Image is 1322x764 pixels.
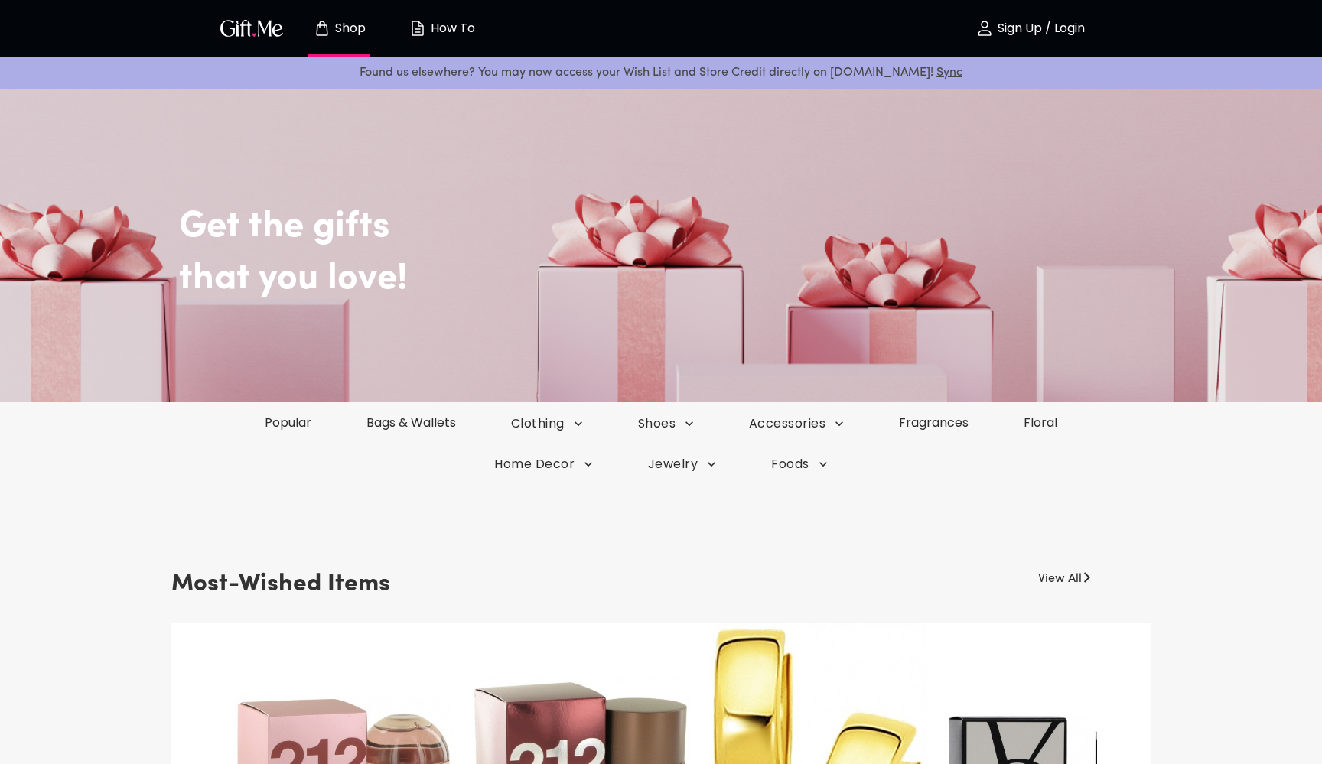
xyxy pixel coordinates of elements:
[1038,564,1082,588] a: View All
[237,414,339,431] a: Popular
[331,22,366,35] p: Shop
[744,456,855,473] button: Foods
[399,4,484,53] button: How To
[611,415,721,432] button: Shoes
[511,415,583,432] span: Clothing
[638,415,694,432] span: Shoes
[871,414,996,431] a: Fragrances
[179,257,1212,301] h2: that you love!
[484,415,611,432] button: Clothing
[953,4,1106,53] button: Sign Up / Login
[994,22,1085,35] p: Sign Up / Login
[620,456,744,473] button: Jewelry
[171,564,390,605] h3: Most-Wished Items
[749,415,844,432] span: Accessories
[409,19,427,37] img: how-to.svg
[771,456,827,473] span: Foods
[179,159,1212,249] h2: Get the gifts
[427,22,475,35] p: How To
[721,415,871,432] button: Accessories
[339,414,484,431] a: Bags & Wallets
[12,63,1310,83] p: Found us elsewhere? You may now access your Wish List and Store Credit directly on [DOMAIN_NAME]!
[648,456,716,473] span: Jewelry
[936,67,962,79] a: Sync
[996,414,1085,431] a: Floral
[297,4,381,53] button: Store page
[467,456,620,473] button: Home Decor
[217,17,286,39] img: GiftMe Logo
[494,456,593,473] span: Home Decor
[216,19,288,37] button: GiftMe Logo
